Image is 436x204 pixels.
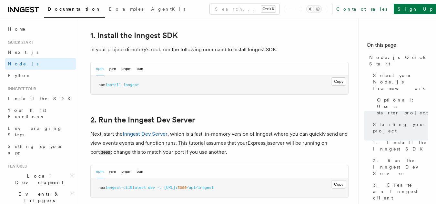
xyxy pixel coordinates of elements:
[370,70,428,94] a: Select your Node.js framework
[5,86,36,92] span: Inngest tour
[373,157,428,177] span: 2. Run the Inngest Dev Server
[332,4,391,14] a: Contact sales
[8,144,63,155] span: Setting up your app
[369,54,428,67] span: Node.js Quick Start
[96,165,104,178] button: npm
[98,185,105,190] span: npx
[5,191,70,204] span: Events & Triggers
[5,173,70,186] span: Local Development
[90,31,178,40] a: 1. Install the Inngest SDK
[373,72,428,92] span: Select your Node.js framework
[121,165,131,178] button: pnpm
[48,6,101,12] span: Documentation
[261,6,276,12] kbd: Ctrl+K
[374,94,428,119] a: Optional: Use a starter project
[5,122,76,141] a: Leveraging Steps
[8,73,31,78] span: Python
[367,52,428,70] a: Node.js Quick Start
[137,62,143,75] button: bun
[90,115,195,124] a: 2. Run the Inngest Dev Server
[331,180,346,189] button: Copy
[210,4,279,14] button: Search...Ctrl+K
[137,165,143,178] button: bun
[5,141,76,159] a: Setting up your app
[377,97,428,116] span: Optional: Use a starter project
[123,131,167,137] a: Inngest Dev Server
[8,50,38,55] span: Next.js
[367,41,428,52] h4: On this page
[164,185,177,190] span: [URL]:
[8,96,75,101] span: Install the SDK
[96,62,104,75] button: npm
[177,185,187,190] span: 3000
[370,179,428,204] a: 3. Create an Inngest client
[121,62,131,75] button: pnpm
[8,126,62,137] span: Leveraging Steps
[373,182,428,201] span: 3. Create an Inngest client
[44,2,105,18] a: Documentation
[105,2,147,17] a: Examples
[90,45,349,54] p: In your project directory's root, run the following command to install Inngest SDK:
[373,121,428,134] span: Starting your project
[306,5,322,13] button: Toggle dark mode
[370,155,428,179] a: 2. Run the Inngest Dev Server
[157,185,162,190] span: -u
[5,70,76,81] a: Python
[5,46,76,58] a: Next.js
[5,104,76,122] a: Your first Functions
[8,108,46,119] span: Your first Functions
[109,62,116,75] button: yarn
[100,150,111,155] code: 3000
[147,2,189,17] a: AgentKit
[331,77,346,86] button: Copy
[5,170,76,188] button: Local Development
[8,61,38,66] span: Node.js
[187,185,214,190] span: /api/inngest
[90,130,349,157] p: Next, start the , which is a fast, in-memory version of Inngest where you can quickly send and vi...
[5,58,76,70] a: Node.js
[105,83,121,87] span: install
[148,185,155,190] span: dev
[123,83,139,87] span: inngest
[5,40,33,45] span: Quick start
[151,6,185,12] span: AgentKit
[373,139,428,152] span: 1. Install the Inngest SDK
[8,26,26,32] span: Home
[5,93,76,104] a: Install the SDK
[370,137,428,155] a: 1. Install the Inngest SDK
[98,83,105,87] span: npm
[109,6,143,12] span: Examples
[370,119,428,137] a: Starting your project
[5,23,76,35] a: Home
[105,185,146,190] span: inngest-cli@latest
[5,164,27,169] span: Features
[109,165,116,178] button: yarn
